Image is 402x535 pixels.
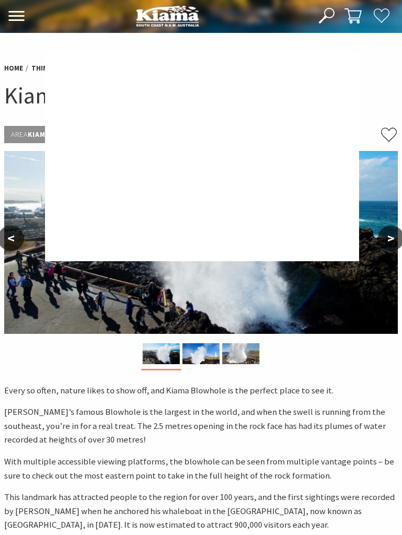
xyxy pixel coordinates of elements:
p: With multiple accessible viewing platforms, the blowhole can be seen from multiple vantage points... [4,455,398,483]
a: Things To Do [31,64,80,73]
p: Kiama [4,126,57,143]
img: Kiama Blowhole [183,343,220,364]
img: Kiama Logo [136,5,199,27]
img: Kiama Blowhole [222,343,260,364]
img: blank image [45,52,359,261]
img: Close up of the Kiama Blowhole [4,151,398,334]
p: [PERSON_NAME]’s famous Blowhole is the largest in the world, and when the swell is running from t... [4,405,398,447]
span: Area [11,130,28,139]
h1: Kiama Blowhole [4,80,398,110]
img: Close up of the Kiama Blowhole [143,343,180,364]
p: Every so often, nature likes to show off, and Kiama Blowhole is the perfect place to see it. [4,384,398,398]
p: This landmark has attracted people to the region for over 100 years, and the first sightings were... [4,491,398,532]
a: Home [4,64,23,73]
